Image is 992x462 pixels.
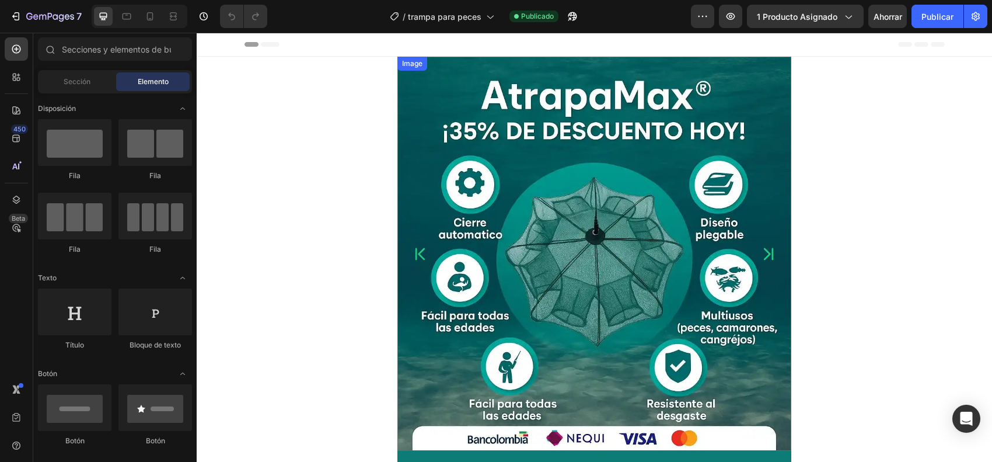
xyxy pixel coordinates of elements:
[197,33,992,462] iframe: Área de diseño
[5,5,87,28] button: 7
[921,12,953,22] font: Publicar
[757,12,837,22] font: 1 producto asignado
[403,12,406,22] font: /
[76,11,82,22] font: 7
[203,26,228,36] div: Image
[149,171,161,180] font: Fila
[146,436,165,445] font: Botón
[69,171,81,180] font: Fila
[64,77,90,86] font: Sección
[220,5,267,28] div: Deshacer/Rehacer
[201,24,595,418] img: gempages_582554952535114713-9d443a09-c8b2-44f8-9b3c-90136e8e9207.webp
[874,12,902,22] font: Ahorrar
[69,245,81,253] font: Fila
[868,5,907,28] button: Ahorrar
[559,208,585,234] button: Carousel Next Arrow
[13,125,26,133] font: 450
[130,341,181,349] font: Bloque de texto
[911,5,963,28] button: Publicar
[173,364,192,383] span: Abrir palanca
[210,208,236,234] button: Carousel Back Arrow
[521,12,554,20] font: Publicado
[38,273,57,282] font: Texto
[38,37,192,61] input: Secciones y elementos de búsqueda
[408,12,481,22] font: trampa para peces
[952,405,980,433] div: Open Intercom Messenger
[12,214,25,223] font: Beta
[65,436,85,445] font: Botón
[173,99,192,118] span: Abrir palanca
[65,341,84,349] font: Título
[149,245,161,253] font: Fila
[38,104,76,113] font: Disposición
[747,5,864,28] button: 1 producto asignado
[38,369,57,378] font: Botón
[138,77,169,86] font: Elemento
[173,269,192,287] span: Abrir palanca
